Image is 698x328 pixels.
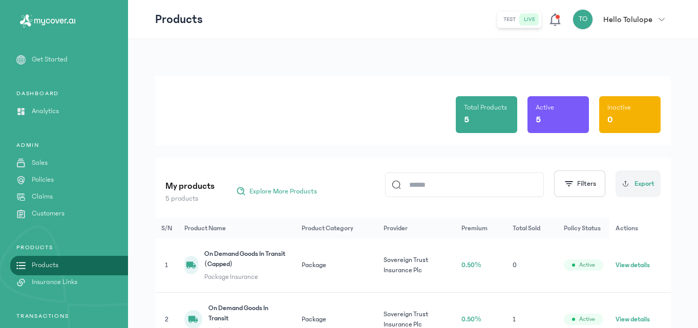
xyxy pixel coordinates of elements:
p: Inactive [607,102,631,113]
button: View details [616,260,650,270]
td: Package [295,238,377,292]
p: Customers [32,208,65,219]
span: Explore More Products [249,186,317,196]
p: 5 [536,113,541,127]
button: Filters [554,170,605,197]
th: Total Sold [506,218,558,238]
span: On Demand Goods In Transit (Capped) [204,249,289,270]
th: Provider [377,218,455,238]
p: Hello Tolulope [603,13,652,26]
span: 0.50% [461,261,481,269]
td: Sovereign Trust Insurance Plc [377,238,455,292]
p: Get Started [32,54,68,65]
span: 0.50% [461,316,481,323]
p: Insurance Links [32,277,77,288]
span: Package Insurance [204,272,289,282]
p: 0 [607,113,613,127]
p: Analytics [32,106,59,117]
th: S/N [155,218,178,238]
span: Active [579,261,595,269]
p: Products [155,11,203,28]
button: test [499,13,520,26]
div: TO [573,9,593,30]
p: Products [32,260,58,271]
th: Product Category [295,218,377,238]
p: Active [536,102,554,113]
button: TOHello Tolulope [573,9,671,30]
span: 1 [513,316,516,323]
button: Explore More Products [231,183,322,200]
span: Active [579,315,595,323]
button: Export [616,170,661,197]
p: 5 products [165,193,215,204]
p: Sales [32,158,48,168]
th: Policy Status [558,218,609,238]
span: 1 [165,261,168,269]
span: 2 [165,316,168,323]
p: Claims [32,191,53,202]
th: Premium [455,218,506,238]
p: 5 [464,113,469,127]
button: View details [616,314,650,324]
th: Product Name [178,218,295,238]
p: My products [165,179,215,193]
button: live [520,13,539,26]
p: Total Products [464,102,507,113]
span: On Demand Goods In Transit [208,303,289,324]
span: Export [634,179,654,189]
th: Actions [609,218,671,238]
span: 0 [513,261,517,269]
p: Policies [32,174,54,185]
